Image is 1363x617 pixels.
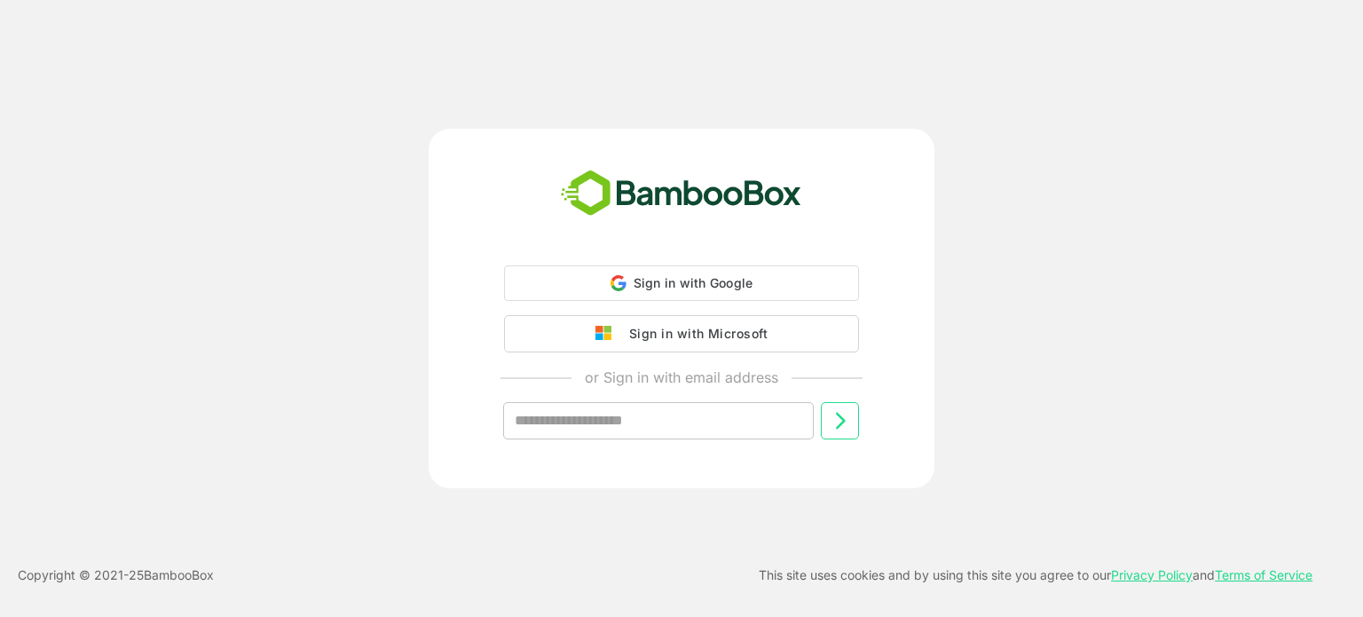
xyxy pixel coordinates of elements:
[18,565,214,586] p: Copyright © 2021- 25 BambooBox
[1111,567,1193,582] a: Privacy Policy
[585,367,778,388] p: or Sign in with email address
[504,265,859,301] div: Sign in with Google
[595,326,620,342] img: google
[504,315,859,352] button: Sign in with Microsoft
[759,565,1312,586] p: This site uses cookies and by using this site you agree to our and
[620,322,768,345] div: Sign in with Microsoft
[551,164,811,223] img: bamboobox
[1215,567,1312,582] a: Terms of Service
[634,275,753,290] span: Sign in with Google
